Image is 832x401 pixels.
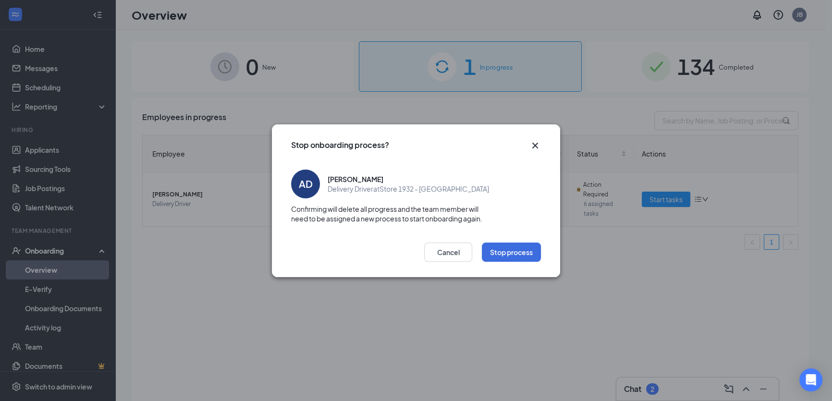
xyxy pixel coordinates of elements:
[299,177,313,191] div: AD
[529,140,541,151] svg: Cross
[291,204,541,223] span: Confirming will delete all progress and the team member will need to be assigned a new process to...
[328,184,489,194] span: Delivery Driver at Store 1932 - [GEOGRAPHIC_DATA]
[799,368,822,391] div: Open Intercom Messenger
[424,243,472,262] button: Cancel
[529,140,541,151] button: Close
[328,174,383,184] span: [PERSON_NAME]
[291,140,389,150] h3: Stop onboarding process?
[482,243,541,262] button: Stop process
